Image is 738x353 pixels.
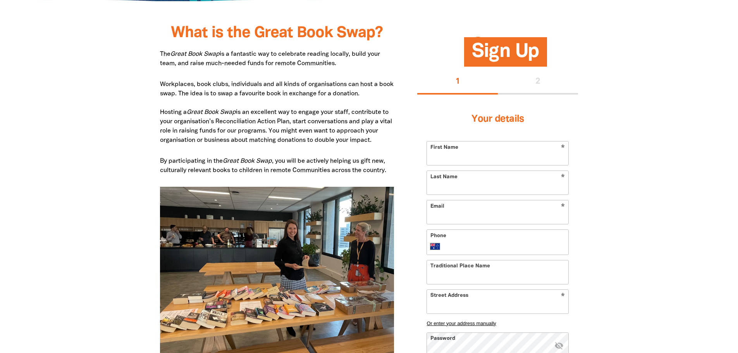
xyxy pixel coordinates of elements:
p: Workplaces, book clubs, individuals and all kinds of organisations can host a book swap. The idea... [160,80,394,145]
span: Sign Up [472,43,539,67]
p: By participating in the , you will be actively helping us gift new, culturally relevant books to ... [160,157,394,175]
em: Great Book Swap [223,158,272,164]
p: The is a fantastic way to celebrate reading locally, build your team, and raise much-needed funds... [160,50,394,68]
button: Or enter your address manually [427,320,569,326]
em: Great Book Swap [170,52,220,57]
i: Hide password [554,341,564,350]
em: Great Book Swap [187,110,236,115]
button: Stage 1 [417,70,498,95]
span: What is the Great Book Swap? [171,26,383,40]
button: visibility_off [554,341,564,351]
h3: Your details [427,104,569,135]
